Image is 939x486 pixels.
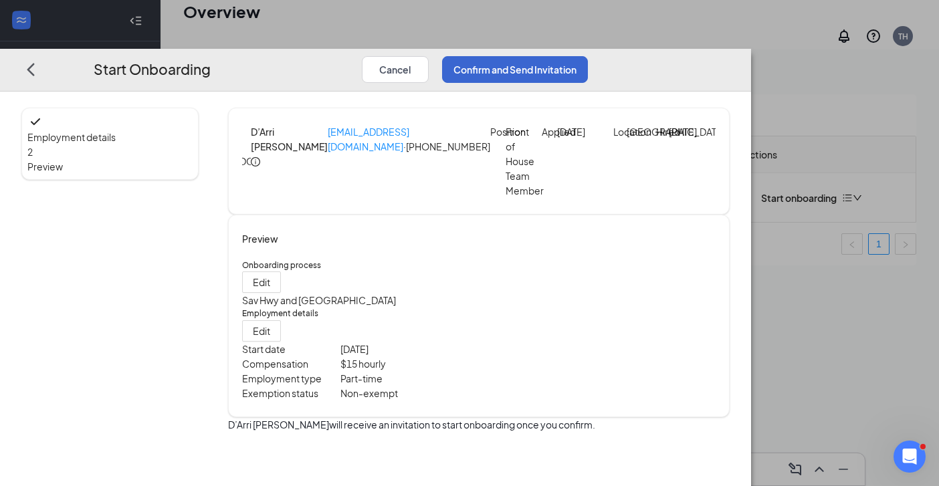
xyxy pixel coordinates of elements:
span: Employment details [27,130,193,144]
p: Non-exempt [340,385,479,400]
svg: Checkmark [27,114,43,130]
p: · [PHONE_NUMBER] [328,124,490,185]
p: [DATE] [669,124,694,139]
p: Start date [242,341,341,356]
p: D’Arri [PERSON_NAME] will receive an invitation to start onboarding once you confirm. [228,416,730,431]
p: $ 15 hourly [340,356,479,370]
span: 2 [27,146,33,158]
p: Compensation [242,356,341,370]
span: Edit [253,275,270,289]
h4: Preview [242,231,716,246]
h5: Onboarding process [242,259,716,271]
span: info-circle [251,156,260,166]
a: [EMAIL_ADDRESS][DOMAIN_NAME] [328,126,409,152]
button: Edit [242,320,281,341]
iframe: Intercom live chat [894,441,926,473]
h4: D’Arri [PERSON_NAME] [251,124,328,154]
span: Edit [253,323,270,338]
div: DC [239,154,253,168]
h5: Employment details [242,308,716,320]
button: Confirm and Send Invitation [442,55,588,82]
p: Hired [656,124,669,139]
p: [GEOGRAPHIC_DATA] [627,124,652,139]
span: Preview [27,159,193,174]
p: Part-time [340,370,479,385]
p: Location [613,124,626,139]
h3: Start Onboarding [94,58,211,80]
button: Edit [242,271,281,293]
p: Position [490,124,506,139]
button: Cancel [362,55,429,82]
p: Applied [542,124,557,139]
p: Exemption status [242,385,341,400]
p: Front of House Team Member [506,124,536,198]
p: [DATE] [557,124,588,139]
p: [DATE] [340,341,479,356]
p: Employment type [242,370,341,385]
span: Sav Hwy and [GEOGRAPHIC_DATA] [242,294,396,306]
